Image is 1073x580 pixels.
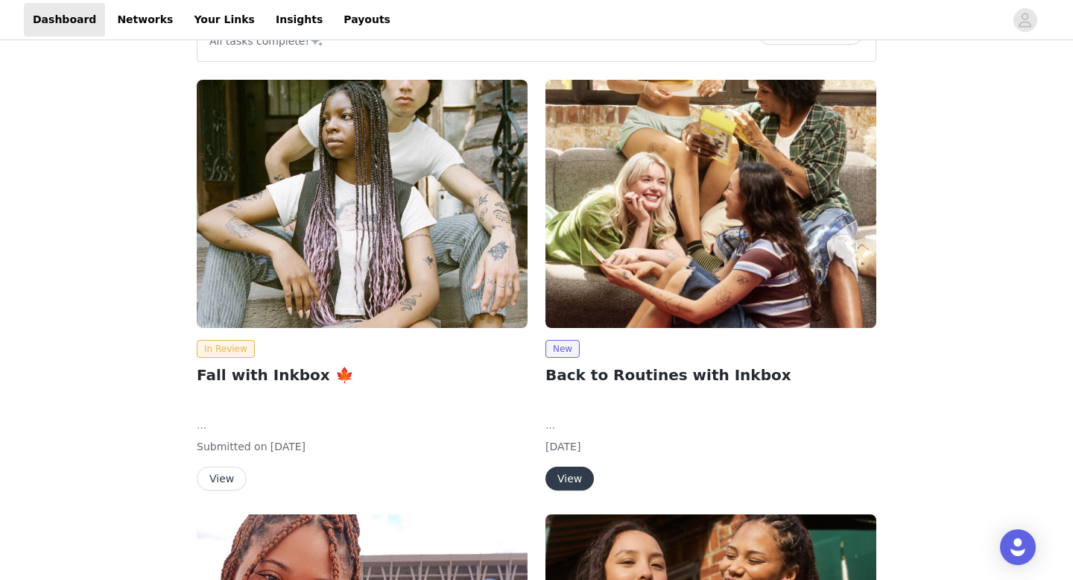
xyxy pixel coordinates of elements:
a: Dashboard [24,3,105,37]
h2: Back to Routines with Inkbox [545,364,876,386]
span: In Review [197,340,255,358]
a: View [545,473,594,485]
p: All tasks complete! [209,31,324,49]
a: Payouts [335,3,399,37]
h2: Fall with Inkbox 🍁 [197,364,528,386]
a: Your Links [185,3,264,37]
button: View [545,467,594,491]
span: New [545,340,580,358]
img: Inkbox [545,80,876,328]
a: View [197,473,247,485]
div: Open Intercom Messenger [1000,529,1036,565]
div: avatar [1018,8,1032,32]
a: Networks [108,3,182,37]
span: [DATE] [270,441,306,453]
span: [DATE] [545,441,580,453]
a: Insights [267,3,332,37]
img: Inkbox [197,80,528,328]
button: View [197,467,247,491]
span: Submitted on [197,441,268,453]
